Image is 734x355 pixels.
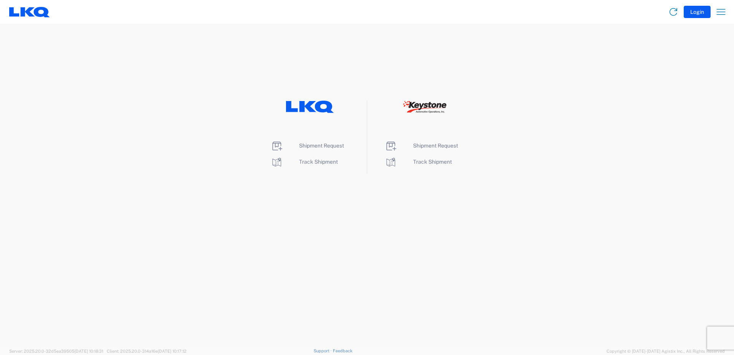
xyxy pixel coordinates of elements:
button: Login [684,6,711,18]
span: [DATE] 10:18:31 [74,349,103,353]
span: Client: 2025.20.0-314a16e [107,349,187,353]
a: Support [314,348,333,353]
a: Shipment Request [385,143,458,149]
a: Track Shipment [271,159,338,165]
span: Copyright © [DATE]-[DATE] Agistix Inc., All Rights Reserved [607,348,725,355]
span: Track Shipment [299,159,338,165]
a: Track Shipment [385,159,452,165]
span: Shipment Request [413,143,458,149]
span: Track Shipment [413,159,452,165]
span: Server: 2025.20.0-32d5ea39505 [9,349,103,353]
a: Feedback [333,348,352,353]
span: [DATE] 10:17:12 [158,349,187,353]
span: Shipment Request [299,143,344,149]
a: Shipment Request [271,143,344,149]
